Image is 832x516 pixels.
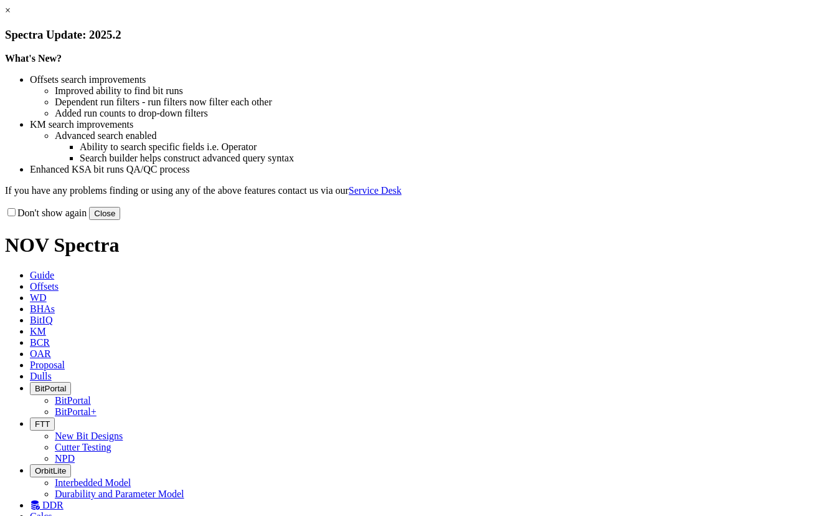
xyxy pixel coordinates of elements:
[30,360,65,370] span: Proposal
[55,489,184,499] a: Durability and Parameter Model
[30,119,827,130] li: KM search improvements
[35,466,66,475] span: OrbitLite
[80,153,827,164] li: Search builder helps construct advanced query syntax
[55,477,131,488] a: Interbedded Model
[35,419,50,429] span: FTT
[30,303,55,314] span: BHAs
[55,431,123,441] a: New Bit Designs
[30,348,51,359] span: OAR
[55,406,97,417] a: BitPortal+
[30,371,52,381] span: Dulls
[55,442,111,452] a: Cutter Testing
[5,185,827,196] p: If you have any problems finding or using any of the above features contact us via our
[30,337,50,348] span: BCR
[5,28,827,42] h3: Spectra Update: 2025.2
[55,108,827,119] li: Added run counts to drop-down filters
[30,74,827,85] li: Offsets search improvements
[55,85,827,97] li: Improved ability to find bit runs
[80,141,827,153] li: Ability to search specific fields i.e. Operator
[35,384,66,393] span: BitPortal
[30,292,47,303] span: WD
[7,208,16,216] input: Don't show again
[30,164,827,175] li: Enhanced KSA bit runs QA/QC process
[5,5,11,16] a: ×
[30,315,52,325] span: BitIQ
[5,208,87,218] label: Don't show again
[5,234,827,257] h1: NOV Spectra
[30,281,59,292] span: Offsets
[89,207,120,220] button: Close
[349,185,402,196] a: Service Desk
[30,270,54,280] span: Guide
[30,326,46,337] span: KM
[5,53,62,64] strong: What's New?
[55,130,827,141] li: Advanced search enabled
[42,500,64,510] span: DDR
[55,395,91,406] a: BitPortal
[55,97,827,108] li: Dependent run filters - run filters now filter each other
[55,453,75,464] a: NPD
